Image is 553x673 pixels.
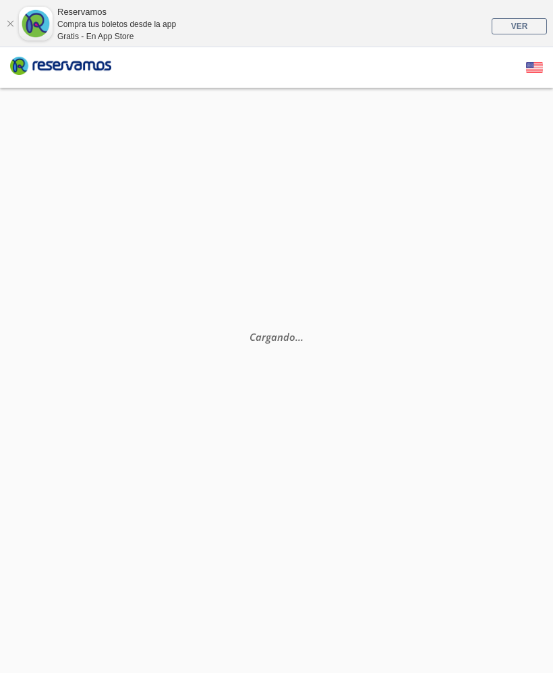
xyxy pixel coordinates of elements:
[492,18,547,34] a: VER
[6,20,14,28] a: Cerrar
[10,55,111,76] i: Brand Logo
[526,59,543,76] button: English
[57,30,176,43] div: Gratis - En App Store
[250,329,303,343] em: Cargando
[57,5,176,19] div: Reservamos
[10,55,111,80] a: Brand Logo
[295,329,298,343] span: .
[298,329,301,343] span: .
[301,329,303,343] span: .
[57,18,176,30] div: Compra tus boletos desde la app
[511,22,528,31] span: VER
